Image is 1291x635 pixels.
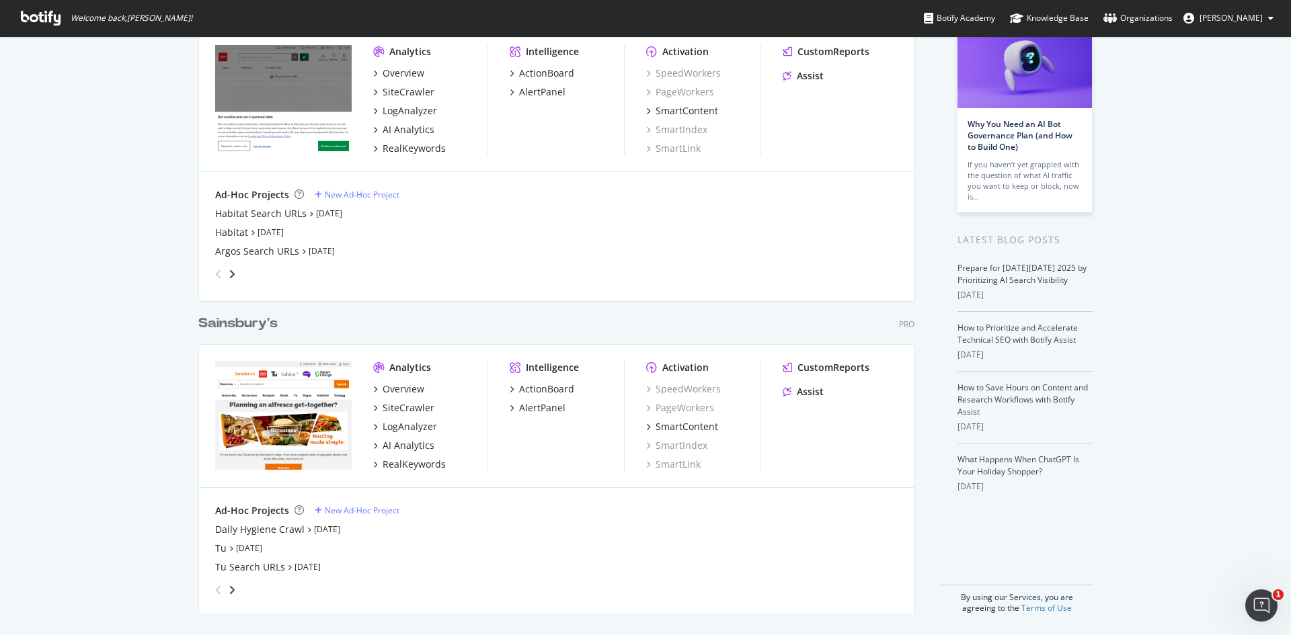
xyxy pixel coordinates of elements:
div: Sainsbury's [198,314,278,333]
a: RealKeywords [373,458,446,471]
a: How to Save Hours on Content and Research Workflows with Botify Assist [957,382,1088,417]
a: Terms of Use [1021,602,1072,613]
a: [DATE] [236,542,262,554]
div: Activation [662,361,709,374]
a: New Ad-Hoc Project [315,189,399,200]
div: [DATE] [957,349,1093,361]
a: SmartLink [646,142,701,155]
img: www.argos.co.uk [215,45,352,154]
span: 1 [1273,589,1284,600]
a: LogAnalyzer [373,420,437,433]
button: [PERSON_NAME] [1173,7,1284,29]
div: SmartContent [656,420,718,433]
a: LogAnalyzer [373,104,437,118]
div: RealKeywords [383,458,446,471]
div: SiteCrawler [383,401,434,415]
a: Habitat [215,226,248,239]
div: ActionBoard [519,67,574,80]
a: Overview [373,67,424,80]
div: CustomReports [797,45,869,58]
div: AI Analytics [383,123,434,136]
a: CustomReports [783,45,869,58]
a: SmartLink [646,458,701,471]
a: SmartContent [646,104,718,118]
div: angle-right [227,583,237,597]
img: Why You Need an AI Bot Governance Plan (and How to Build One) [957,17,1092,108]
div: Analytics [389,45,431,58]
a: PageWorkers [646,85,714,99]
div: New Ad-Hoc Project [325,505,399,516]
a: ActionBoard [510,382,574,396]
div: SmartContent [656,104,718,118]
a: RealKeywords [373,142,446,155]
div: LogAnalyzer [383,104,437,118]
a: ActionBoard [510,67,574,80]
div: angle-right [227,267,237,281]
div: [DATE] [957,289,1093,301]
div: Botify Academy [924,11,995,25]
div: CustomReports [797,361,869,374]
a: New Ad-Hoc Project [315,505,399,516]
a: Why You Need an AI Bot Governance Plan (and How to Build One) [968,118,1072,153]
a: SpeedWorkers [646,382,721,396]
a: Overview [373,382,424,396]
div: ActionBoard [519,382,574,396]
div: AlertPanel [519,401,565,415]
a: Habitat Search URLs [215,207,307,220]
div: SiteCrawler [383,85,434,99]
a: What Happens When ChatGPT Is Your Holiday Shopper? [957,454,1079,477]
div: Intelligence [526,361,579,374]
a: Argos Search URLs [215,245,299,258]
div: Overview [383,67,424,80]
a: [DATE] [258,226,284,238]
div: Activation [662,45,709,58]
img: *.sainsburys.co.uk/ [215,361,352,470]
div: Ad-Hoc Projects [215,504,289,517]
a: CustomReports [783,361,869,374]
a: PageWorkers [646,401,714,415]
div: Tu Search URLs [215,560,285,574]
a: SmartContent [646,420,718,433]
div: Knowledge Base [1010,11,1089,25]
div: angle-left [210,263,227,285]
a: Sainsbury's [198,314,283,333]
span: Welcome back, [PERSON_NAME] ! [71,13,192,24]
span: Rowan Collins [1200,12,1263,24]
a: SiteCrawler [373,85,434,99]
div: Pro [899,319,914,330]
div: Ad-Hoc Projects [215,188,289,202]
a: Tu [215,542,227,555]
a: SmartIndex [646,123,707,136]
div: LogAnalyzer [383,420,437,433]
iframe: Intercom live chat [1245,589,1278,622]
div: AI Analytics [383,439,434,452]
div: New Ad-Hoc Project [325,189,399,200]
div: [DATE] [957,480,1093,493]
a: AI Analytics [373,439,434,452]
div: [DATE] [957,421,1093,433]
a: Assist [783,69,824,83]
a: [DATE] [314,523,340,535]
a: SmartIndex [646,439,707,452]
div: Intelligence [526,45,579,58]
div: Analytics [389,361,431,374]
a: Assist [783,385,824,398]
div: If you haven’t yet grappled with the question of what AI traffic you want to keep or block, now is… [968,159,1082,202]
a: SiteCrawler [373,401,434,415]
a: AlertPanel [510,85,565,99]
div: RealKeywords [383,142,446,155]
div: Latest Blog Posts [957,232,1093,247]
a: Daily Hygiene Crawl [215,523,305,536]
a: SpeedWorkers [646,67,721,80]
